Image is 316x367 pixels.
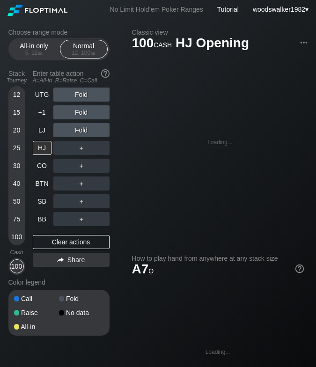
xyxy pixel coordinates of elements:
[53,88,110,102] div: Fold
[5,77,29,84] div: Tourney
[10,259,24,273] div: 100
[53,212,110,226] div: ＋
[96,6,217,15] div: No Limit Hold’em Poker Ranges
[53,123,110,137] div: Fold
[53,194,110,208] div: ＋
[154,39,172,49] span: cash
[33,176,51,191] div: BTN
[206,349,230,355] div: Loading...
[14,309,59,316] div: Raise
[132,255,304,262] h2: How to play hand from anywhere at any stack size
[250,4,310,15] div: ▾
[33,66,110,88] div: Enter table action
[33,77,110,84] div: A=All-in R=Raise C=Call
[132,262,154,276] span: A7
[10,159,24,173] div: 30
[33,253,110,267] div: Share
[33,212,51,226] div: BB
[10,123,24,137] div: 20
[33,141,51,155] div: HJ
[174,36,250,51] span: HJ Opening
[62,40,105,58] div: Normal
[10,176,24,191] div: 40
[10,141,24,155] div: 25
[53,141,110,155] div: ＋
[59,309,104,316] div: No data
[294,264,305,274] img: help.32db89a4.svg
[13,40,56,58] div: All-in only
[33,105,51,119] div: +1
[10,194,24,208] div: 50
[131,36,174,51] span: 100
[53,159,110,173] div: ＋
[8,275,110,290] div: Color legend
[10,105,24,119] div: 15
[148,265,154,275] span: o
[57,257,64,263] img: share.864f2f62.svg
[8,29,110,36] h2: Choose range mode
[15,50,54,56] div: 5 – 12
[59,295,104,302] div: Fold
[5,66,29,88] div: Stack
[90,50,96,56] span: bb
[100,68,110,79] img: help.32db89a4.svg
[14,295,59,302] div: Call
[14,323,59,330] div: All-in
[33,235,110,249] div: Clear actions
[253,6,305,13] span: woodswalker1982
[10,212,24,226] div: 75
[38,50,43,56] span: bb
[33,159,51,173] div: CO
[10,230,24,244] div: 100
[7,5,67,16] img: Floptimal logo
[217,6,239,13] a: Tutorial
[33,123,51,137] div: LJ
[299,37,309,48] img: ellipsis.fd386fe8.svg
[5,249,29,256] div: Cash
[53,176,110,191] div: ＋
[64,50,103,56] div: 12 – 100
[132,29,308,36] h2: Classic view
[33,88,51,102] div: UTG
[53,105,110,119] div: Fold
[207,139,232,146] div: Loading...
[10,88,24,102] div: 12
[33,194,51,208] div: SB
